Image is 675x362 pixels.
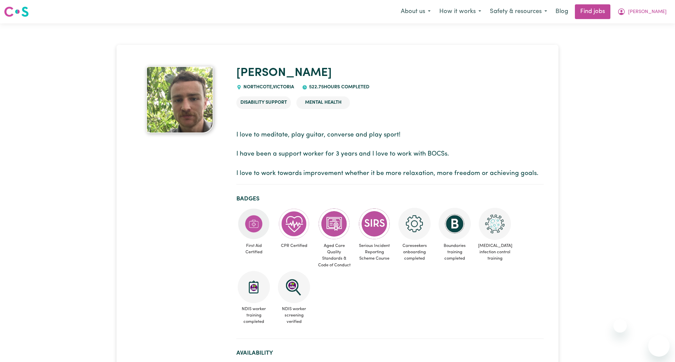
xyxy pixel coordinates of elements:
img: Andrew [146,66,213,133]
span: Serious Incident Reporting Scheme Course [357,240,392,265]
li: Disability Support [236,96,291,109]
button: Safety & resources [485,5,551,19]
span: Aged Care Quality Standards & Code of Conduct [317,240,352,271]
h2: Badges [236,195,544,202]
a: Blog [551,4,572,19]
span: [PERSON_NAME] [628,8,667,16]
img: CS Academy: COVID-19 Infection Control Training course completed [479,208,511,240]
button: About us [396,5,435,19]
iframe: Close message [613,319,627,333]
span: NORTHCOTE , Victoria [242,85,294,90]
a: Careseekers logo [4,4,29,19]
img: NDIS Worker Screening Verified [278,271,310,303]
a: Andrew's profile picture' [131,66,228,133]
img: CS Academy: Aged Care Quality Standards & Code of Conduct course completed [318,208,350,240]
span: CPR Certified [277,240,311,252]
li: Mental Health [296,96,350,109]
img: Care and support worker has completed First Aid Certification [238,208,270,240]
span: [MEDICAL_DATA] infection control training [477,240,512,265]
button: My Account [613,5,671,19]
span: First Aid Certified [236,240,271,258]
img: Care and support worker has completed CPR Certification [278,208,310,240]
img: Careseekers logo [4,6,29,18]
h2: Availability [236,350,544,357]
img: CS Academy: Introduction to NDIS Worker Training course completed [238,271,270,303]
span: 522.75 hours completed [307,85,369,90]
span: Careseekers onboarding completed [397,240,432,265]
a: Find jobs [575,4,610,19]
iframe: Button to launch messaging window [648,335,670,357]
p: I love to meditate, play guitar, converse and play sport! I have been a support worker for 3 year... [236,130,544,179]
img: CS Academy: Serious Incident Reporting Scheme course completed [358,208,390,240]
a: [PERSON_NAME] [236,67,332,79]
img: CS Academy: Boundaries in care and support work course completed [439,208,471,240]
img: CS Academy: Careseekers Onboarding course completed [398,208,431,240]
span: NDIS worker screening verified [277,303,311,328]
button: How it works [435,5,485,19]
span: NDIS worker training completed [236,303,271,328]
span: Boundaries training completed [437,240,472,265]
